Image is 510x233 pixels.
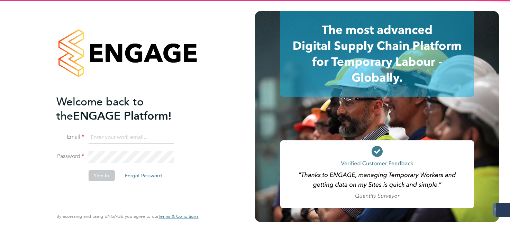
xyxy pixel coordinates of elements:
[56,213,198,219] span: By accessing and using ENGAGE you agree to our
[158,214,198,219] a: Terms & Conditions
[158,213,198,219] span: Terms & Conditions
[119,170,167,181] button: Forgot Password
[56,95,144,123] span: Welcome back to the
[88,131,174,144] input: Enter your work email...
[56,133,84,141] label: Email
[56,95,191,123] h2: ENGAGE Platform!
[88,170,115,181] button: Sign In
[56,153,84,160] label: Password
